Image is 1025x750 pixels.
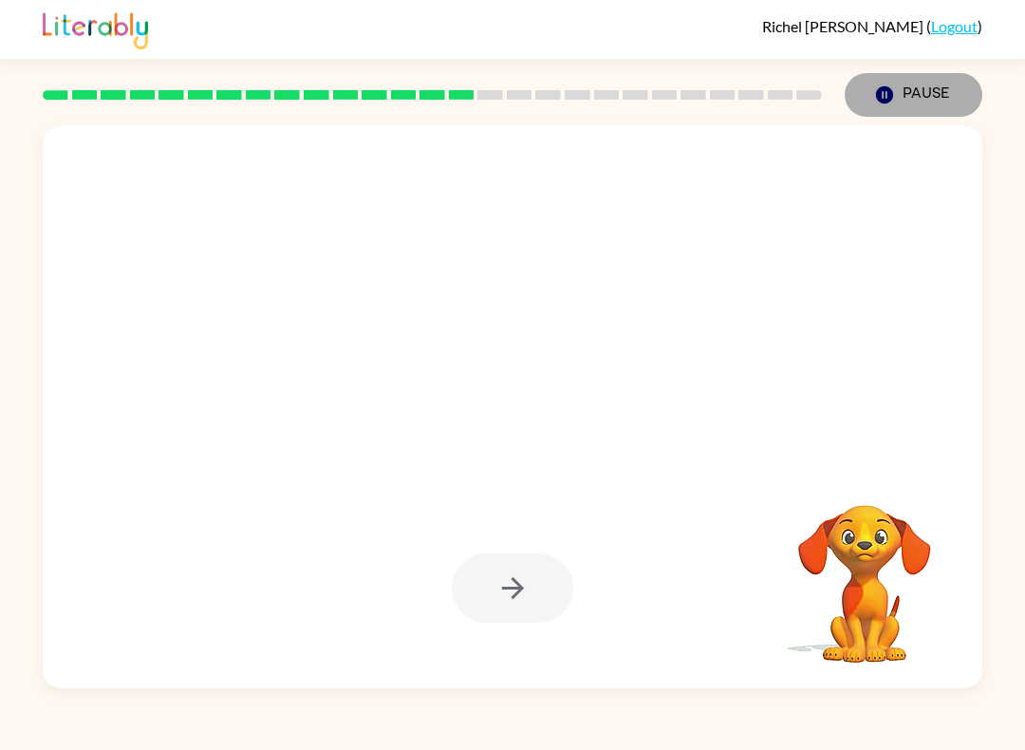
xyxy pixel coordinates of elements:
div: ( ) [762,17,982,35]
span: Richel [PERSON_NAME] [762,17,926,35]
video: Your browser must support playing .mp4 files to use Literably. Please try using another browser. [770,476,960,666]
button: Pause [845,73,982,117]
img: Literably [43,8,148,49]
a: Logout [931,17,978,35]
